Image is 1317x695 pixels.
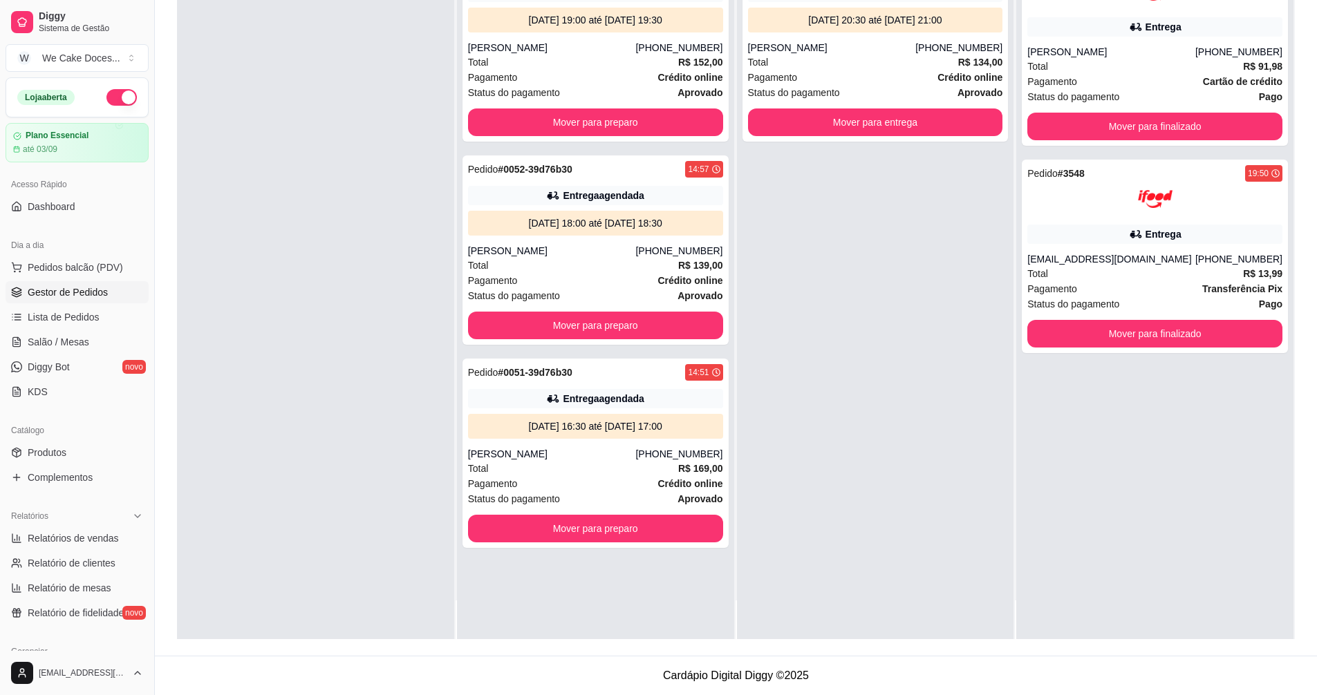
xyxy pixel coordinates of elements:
[17,51,31,65] span: W
[474,419,718,433] div: [DATE] 16:30 até [DATE] 17:00
[1243,61,1282,72] strong: R$ 91,98
[28,360,70,374] span: Diggy Bot
[678,87,722,98] strong: aprovado
[468,476,518,491] span: Pagamento
[688,164,709,175] div: 14:57
[748,70,798,85] span: Pagamento
[468,70,518,85] span: Pagamento
[1259,91,1282,102] strong: Pago
[937,72,1002,83] strong: Crédito online
[468,55,489,70] span: Total
[6,6,149,39] a: DiggySistema de Gestão
[6,281,149,303] a: Gestor de Pedidos
[28,335,89,349] span: Salão / Mesas
[39,667,127,678] span: [EMAIL_ADDRESS][DOMAIN_NAME]
[6,441,149,464] a: Produtos
[657,478,722,489] strong: Crédito online
[1203,76,1282,87] strong: Cartão de crédito
[468,108,723,136] button: Mover para preparo
[6,466,149,488] a: Complementos
[468,515,723,542] button: Mover para preparo
[1027,113,1282,140] button: Mover para finalizado
[688,367,709,378] div: 14:51
[28,285,108,299] span: Gestor de Pedidos
[28,200,75,213] span: Dashboard
[498,367,572,378] strong: # 0051-39d76b30
[958,87,1002,98] strong: aprovado
[1027,320,1282,347] button: Mover para finalizado
[6,256,149,278] button: Pedidos balcão (PDV)
[1138,182,1173,216] img: ifood
[11,511,48,522] span: Relatórios
[748,108,1003,136] button: Mover para entrega
[1027,89,1119,104] span: Status do pagamento
[468,258,489,273] span: Total
[678,260,723,271] strong: R$ 139,00
[1027,252,1195,266] div: [EMAIL_ADDRESS][DOMAIN_NAME]
[39,10,143,23] span: Diggy
[1195,252,1282,266] div: [PHONE_NUMBER]
[468,244,636,258] div: [PERSON_NAME]
[468,367,498,378] span: Pedido
[155,656,1317,695] footer: Cardápio Digital Diggy © 2025
[1058,168,1085,179] strong: # 3548
[563,189,644,202] div: Entrega agendada
[28,531,119,545] span: Relatórios de vendas
[468,491,560,506] span: Status do pagamento
[498,164,572,175] strong: # 0052-39d76b30
[635,244,722,258] div: [PHONE_NUMBER]
[6,356,149,378] a: Diggy Botnovo
[1146,227,1181,241] div: Entrega
[6,602,149,624] a: Relatório de fidelidadenovo
[106,89,137,106] button: Alterar Status
[26,131,88,141] article: Plano Essencial
[748,41,916,55] div: [PERSON_NAME]
[28,606,124,620] span: Relatório de fidelidade
[1027,281,1077,296] span: Pagamento
[1027,74,1077,89] span: Pagamento
[468,461,489,476] span: Total
[23,144,57,155] article: até 03/09
[1195,45,1282,59] div: [PHONE_NUMBER]
[6,577,149,599] a: Relatório de mesas
[6,123,149,162] a: Plano Essencialaté 03/09
[474,13,718,27] div: [DATE] 19:00 até [DATE] 19:30
[678,463,723,474] strong: R$ 169,00
[657,72,722,83] strong: Crédito online
[678,57,723,68] strong: R$ 152,00
[1027,296,1119,312] span: Status do pagamento
[468,273,518,288] span: Pagamento
[28,260,123,274] span: Pedidos balcão (PDV)
[39,23,143,34] span: Sistema de Gestão
[678,493,722,504] strong: aprovado
[468,164,498,175] span: Pedido
[1027,168,1058,179] span: Pedido
[468,85,560,100] span: Status do pagamento
[6,306,149,328] a: Lista de Pedidos
[468,447,636,461] div: [PERSON_NAME]
[958,57,1003,68] strong: R$ 134,00
[1202,283,1282,294] strong: Transferência Pix
[468,312,723,339] button: Mover para preparo
[28,310,100,324] span: Lista de Pedidos
[6,527,149,549] a: Relatórios de vendas
[657,275,722,286] strong: Crédito online
[1259,298,1282,310] strong: Pago
[28,385,48,399] span: KDS
[468,288,560,303] span: Status do pagamento
[754,13,998,27] div: [DATE] 20:30 até [DATE] 21:00
[6,656,149,689] button: [EMAIL_ADDRESS][DOMAIN_NAME]
[563,392,644,406] div: Entrega agendada
[6,234,149,256] div: Dia a dia
[28,581,111,595] span: Relatório de mesas
[6,173,149,196] div: Acesso Rápido
[748,85,840,100] span: Status do pagamento
[6,331,149,353] a: Salão / Mesas
[28,556,115,570] span: Relatório de clientes
[1248,168,1269,179] div: 19:50
[748,55,769,70] span: Total
[635,41,722,55] div: [PHONE_NUMBER]
[1146,20,1181,34] div: Entrega
[1027,45,1195,59] div: [PERSON_NAME]
[1243,268,1282,279] strong: R$ 13,99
